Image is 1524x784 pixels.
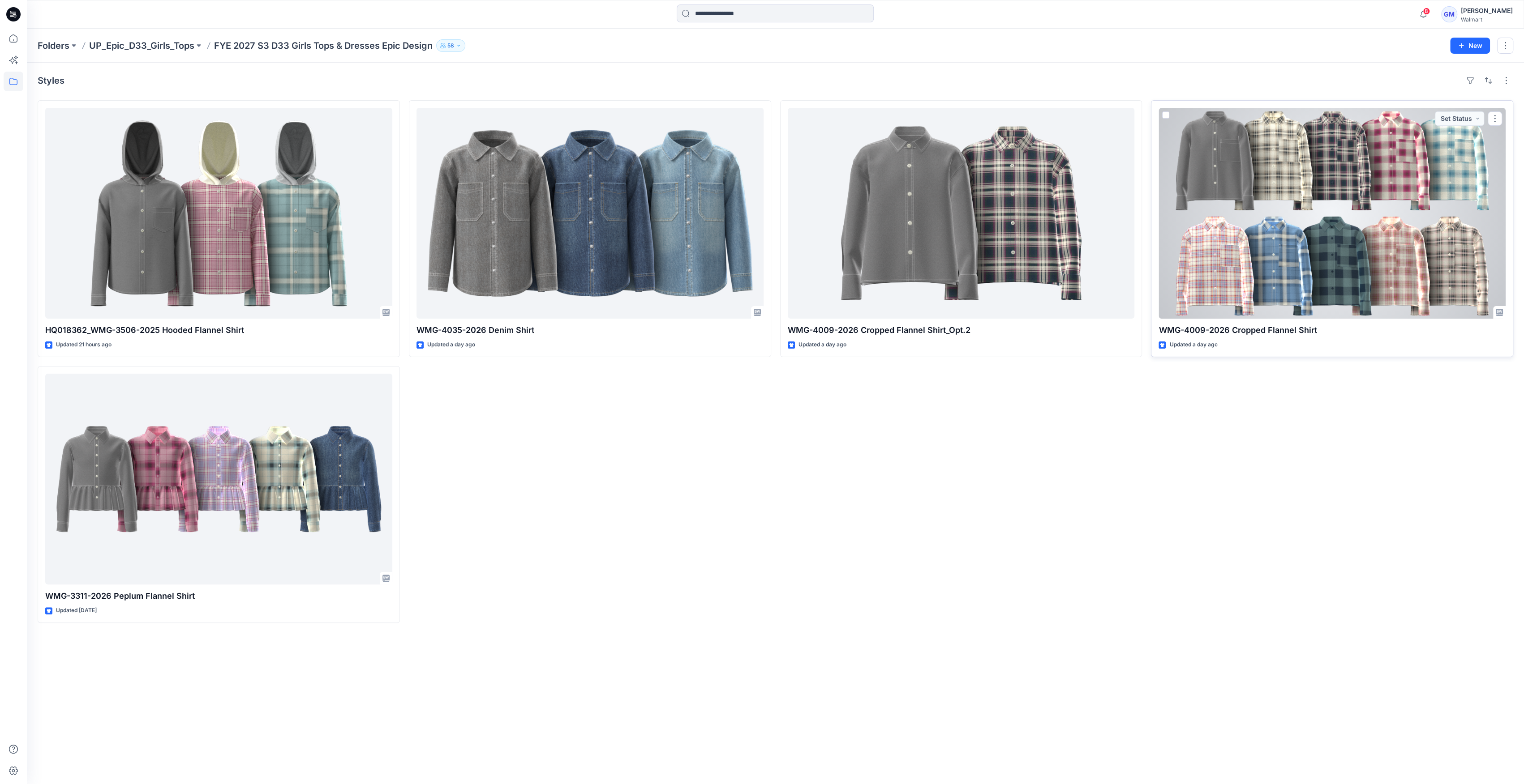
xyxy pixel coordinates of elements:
[427,340,475,349] p: Updated a day ago
[38,75,64,86] h4: Styles
[45,108,392,319] a: HQ018362_WMG-3506-2025 Hooded Flannel Shirt
[45,324,392,337] p: HQ018362_WMG-3506-2025 Hooded Flannel Shirt
[56,340,112,349] p: Updated 21 hours ago
[89,39,194,52] a: UP_Epic_D33_Girls_Tops
[45,590,392,602] p: WMG-3311-2026 Peplum Flannel Shirt
[416,108,764,319] a: WMG-4035-2026 Denim Shirt
[1159,324,1506,337] p: WMG-4009-2026 Cropped Flannel Shirt
[1423,8,1430,15] span: 8
[1159,108,1506,319] a: WMG-4009-2026 Cropped Flannel Shirt
[436,39,465,52] button: 58
[45,374,392,584] a: WMG-3311-2026 Peplum Flannel Shirt
[1169,340,1217,349] p: Updated a day ago
[38,39,69,52] a: Folders
[788,108,1135,319] a: WMG-4009-2026 Cropped Flannel Shirt_Opt.2
[416,324,764,337] p: WMG-4035-2026 Denim Shirt
[1450,38,1490,54] button: New
[1461,5,1513,16] div: [PERSON_NAME]
[1461,16,1513,23] div: Walmart
[798,340,846,349] p: Updated a day ago
[788,324,1135,337] p: WMG-4009-2026 Cropped Flannel Shirt_Opt.2
[1441,6,1457,22] div: GM
[447,41,454,51] p: 58
[56,606,97,615] p: Updated [DATE]
[214,39,433,52] p: FYE 2027 S3 D33 Girls Tops & Dresses Epic Design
